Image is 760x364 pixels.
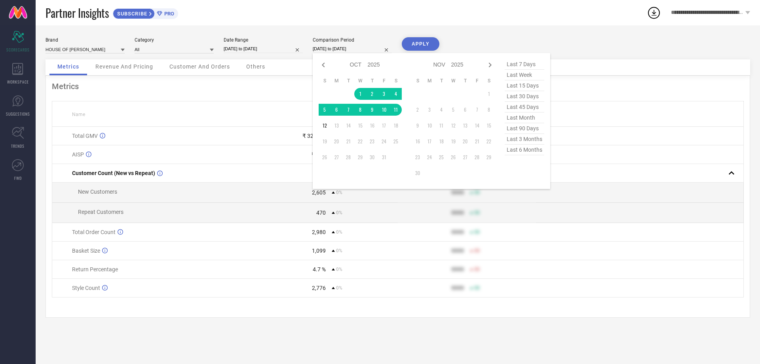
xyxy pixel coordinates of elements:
[390,120,402,131] td: Sat Oct 18 2025
[447,78,459,84] th: Wednesday
[412,151,424,163] td: Sun Nov 23 2025
[331,151,342,163] td: Mon Oct 27 2025
[647,6,661,20] div: Open download list
[46,5,109,21] span: Partner Insights
[451,285,464,291] div: 9999
[366,88,378,100] td: Thu Oct 02 2025
[505,91,544,102] span: last 30 days
[57,63,79,70] span: Metrics
[319,135,331,147] td: Sun Oct 19 2025
[354,151,366,163] td: Wed Oct 29 2025
[331,135,342,147] td: Mon Oct 20 2025
[378,151,390,163] td: Fri Oct 31 2025
[113,11,149,17] span: SUBSCRIBE
[505,134,544,145] span: last 3 months
[342,120,354,131] td: Tue Oct 14 2025
[451,248,464,254] div: 9999
[412,135,424,147] td: Sun Nov 16 2025
[412,120,424,131] td: Sun Nov 09 2025
[451,210,464,216] div: 9999
[471,104,483,116] td: Fri Nov 07 2025
[474,229,480,235] span: 50
[378,88,390,100] td: Fri Oct 03 2025
[471,78,483,84] th: Friday
[424,78,435,84] th: Monday
[354,78,366,84] th: Wednesday
[459,120,471,131] td: Thu Nov 13 2025
[435,104,447,116] td: Tue Nov 04 2025
[366,104,378,116] td: Thu Oct 09 2025
[72,285,100,291] span: Style Count
[78,209,123,215] span: Repeat Customers
[505,112,544,123] span: last month
[46,37,125,43] div: Brand
[342,135,354,147] td: Tue Oct 21 2025
[447,104,459,116] td: Wed Nov 05 2025
[319,120,331,131] td: Sun Oct 12 2025
[162,11,174,17] span: PRO
[312,189,326,196] div: 2,605
[412,104,424,116] td: Sun Nov 02 2025
[471,135,483,147] td: Fri Nov 21 2025
[451,266,464,273] div: 9999
[378,120,390,131] td: Fri Oct 17 2025
[366,78,378,84] th: Thursday
[224,45,303,53] input: Select date range
[78,189,117,195] span: New Customers
[471,120,483,131] td: Fri Nov 14 2025
[336,229,342,235] span: 0%
[485,60,495,70] div: Next month
[224,37,303,43] div: Date Range
[378,135,390,147] td: Fri Oct 24 2025
[342,104,354,116] td: Tue Oct 07 2025
[505,70,544,80] span: last week
[312,151,326,158] div: ₹ 909
[14,175,22,181] span: FWD
[390,135,402,147] td: Sat Oct 25 2025
[412,78,424,84] th: Sunday
[6,111,30,117] span: SUGGESTIONS
[390,104,402,116] td: Sat Oct 11 2025
[169,63,230,70] span: Customer And Orders
[313,37,392,43] div: Comparison Period
[483,78,495,84] th: Saturday
[336,210,342,215] span: 0%
[366,151,378,163] td: Thu Oct 30 2025
[72,266,118,273] span: Return Percentage
[316,210,326,216] div: 470
[378,78,390,84] th: Friday
[319,151,331,163] td: Sun Oct 26 2025
[52,82,744,91] div: Metrics
[424,120,435,131] td: Mon Nov 10 2025
[459,151,471,163] td: Thu Nov 27 2025
[447,151,459,163] td: Wed Nov 26 2025
[342,151,354,163] td: Tue Oct 28 2025
[135,37,214,43] div: Category
[336,285,342,291] span: 0%
[331,104,342,116] td: Mon Oct 06 2025
[424,135,435,147] td: Mon Nov 17 2025
[312,229,326,235] div: 2,980
[451,229,464,235] div: 9999
[483,88,495,100] td: Sat Nov 01 2025
[505,80,544,91] span: last 15 days
[342,78,354,84] th: Tuesday
[72,112,85,117] span: Name
[11,143,25,149] span: TRENDS
[435,151,447,163] td: Tue Nov 25 2025
[113,6,178,19] a: SUBSCRIBEPRO
[459,135,471,147] td: Thu Nov 20 2025
[483,120,495,131] td: Sat Nov 15 2025
[451,189,464,196] div: 9999
[72,248,100,254] span: Basket Size
[319,60,328,70] div: Previous month
[447,135,459,147] td: Wed Nov 19 2025
[435,120,447,131] td: Tue Nov 11 2025
[474,285,480,291] span: 50
[354,104,366,116] td: Wed Oct 08 2025
[483,104,495,116] td: Sat Nov 08 2025
[474,190,480,195] span: 50
[72,133,98,139] span: Total GMV
[505,145,544,155] span: last 6 months
[302,133,326,139] div: ₹ 32.74 L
